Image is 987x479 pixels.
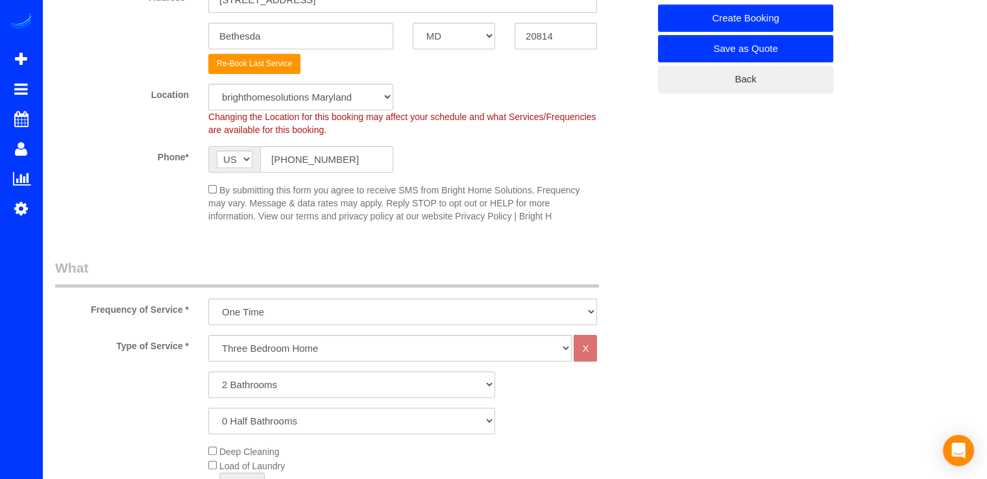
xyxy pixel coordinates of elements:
button: Re-Book Last Service [208,54,300,74]
img: Automaid Logo [8,13,34,31]
legend: What [55,258,599,288]
span: Deep Cleaning [219,447,280,457]
label: Frequency of Service * [45,299,199,316]
input: Zip Code* [515,23,597,49]
a: Create Booking [658,5,833,32]
label: Type of Service * [45,335,199,352]
input: Phone* [260,146,393,173]
label: Location [45,84,199,101]
input: City* [208,23,393,49]
span: Load of Laundry [219,461,285,471]
label: Phone* [45,146,199,164]
a: Back [658,66,833,93]
span: Changing the Location for this booking may affect your schedule and what Services/Frequencies are... [208,112,596,135]
span: By submitting this form you agree to receive SMS from Bright Home Solutions. Frequency may vary. ... [208,185,579,221]
div: Open Intercom Messenger [943,435,974,466]
a: Save as Quote [658,35,833,62]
